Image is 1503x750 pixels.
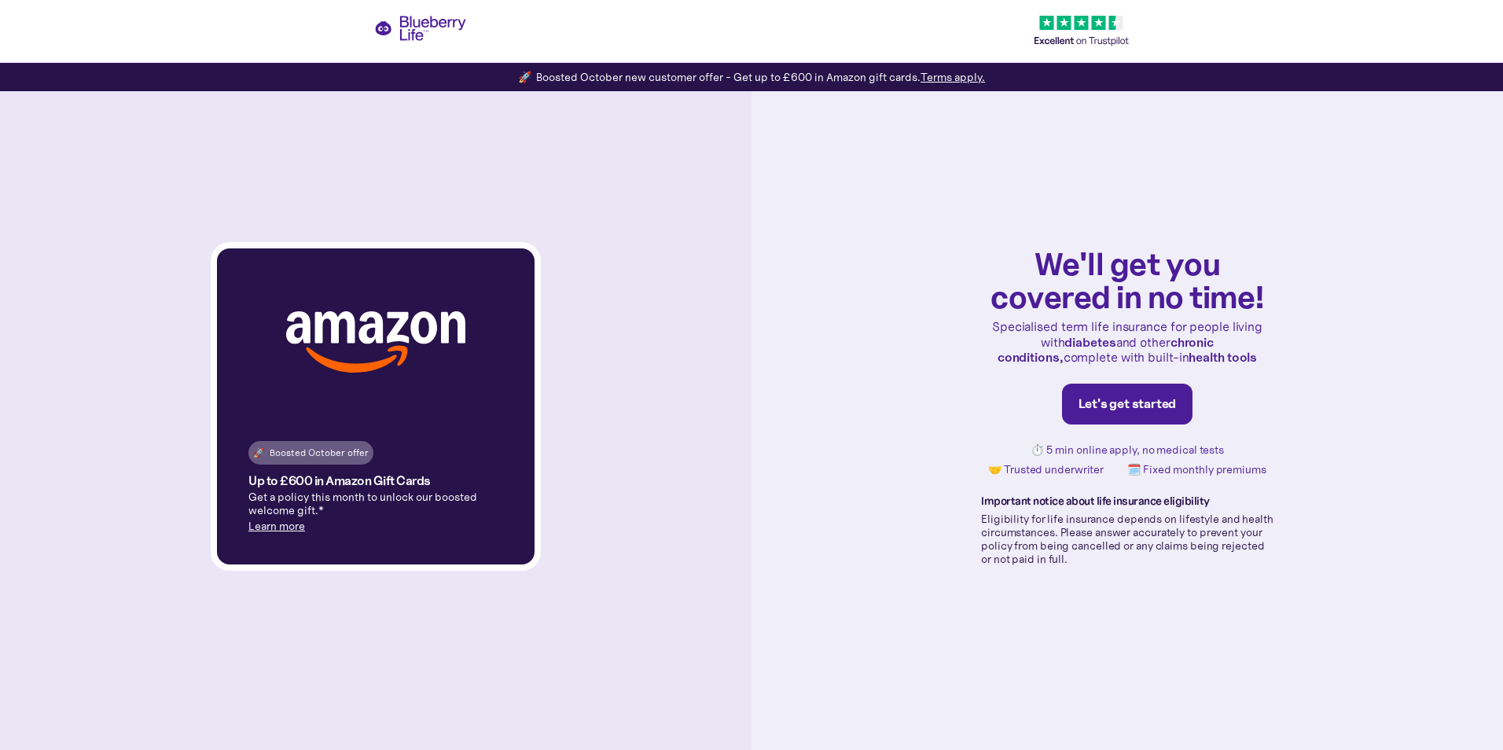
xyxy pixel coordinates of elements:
[981,513,1273,565] p: Eligibility for life insurance depends on lifestyle and health circumstances. Please answer accur...
[1062,384,1193,425] a: Let's get started
[1064,334,1115,350] strong: diabetes
[248,474,431,487] h4: Up to £600 in Amazon Gift Cards
[981,247,1273,313] h1: We'll get you covered in no time!
[921,70,985,84] a: Terms apply.
[248,519,305,533] a: Learn more
[1079,396,1177,412] div: Let's get started
[998,334,1214,365] strong: chronic conditions,
[1031,443,1224,457] p: ⏱️ 5 min online apply, no medical tests
[981,319,1273,365] p: Specialised term life insurance for people living with and other complete with built-in
[253,445,369,461] div: 🚀 Boosted October offer
[1127,463,1266,476] p: 🗓️ Fixed monthly premiums
[981,494,1210,508] strong: Important notice about life insurance eligibility
[1189,349,1257,365] strong: health tools
[988,463,1104,476] p: 🤝 Trusted underwriter
[518,69,985,85] div: 🚀 Boosted October new customer offer - Get up to £600 in Amazon gift cards.
[248,491,503,517] p: Get a policy this month to unlock our boosted welcome gift.*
